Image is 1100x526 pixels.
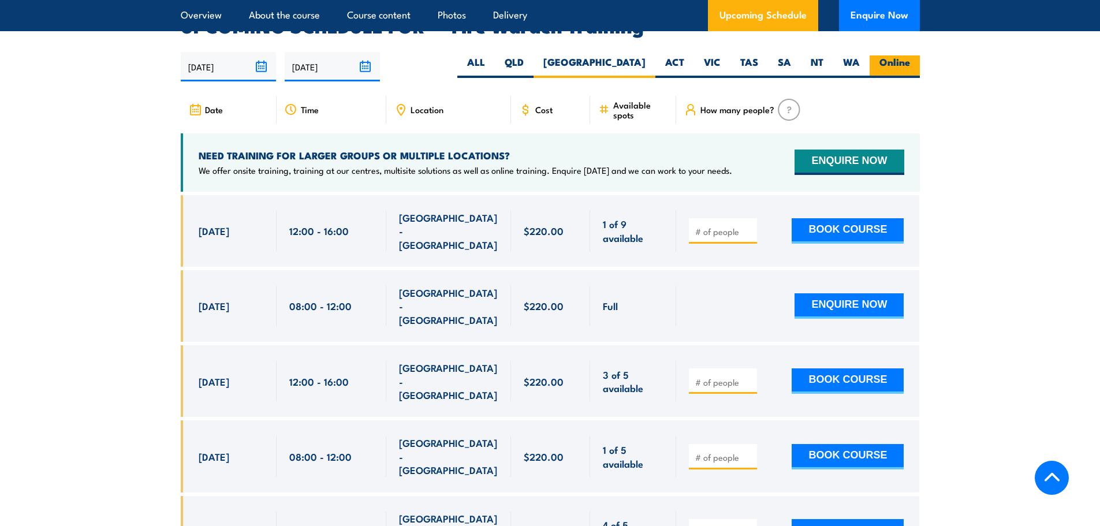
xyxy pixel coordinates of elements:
[695,376,753,388] input: # of people
[870,55,920,78] label: Online
[457,55,495,78] label: ALL
[801,55,833,78] label: NT
[205,105,223,114] span: Date
[524,375,564,388] span: $220.00
[289,375,349,388] span: 12:00 - 16:00
[399,361,498,401] span: [GEOGRAPHIC_DATA] - [GEOGRAPHIC_DATA]
[795,293,904,319] button: ENQUIRE NOW
[199,149,732,162] h4: NEED TRAINING FOR LARGER GROUPS OR MULTIPLE LOCATIONS?
[399,436,498,476] span: [GEOGRAPHIC_DATA] - [GEOGRAPHIC_DATA]
[603,299,618,312] span: Full
[534,55,655,78] label: [GEOGRAPHIC_DATA]
[199,165,732,176] p: We offer onsite training, training at our centres, multisite solutions as well as online training...
[181,17,920,33] h2: UPCOMING SCHEDULE FOR - "Fire Warden Training"
[694,55,730,78] label: VIC
[603,217,663,244] span: 1 of 9 available
[199,375,229,388] span: [DATE]
[833,55,870,78] label: WA
[399,211,498,251] span: [GEOGRAPHIC_DATA] - [GEOGRAPHIC_DATA]
[285,52,380,81] input: To date
[695,452,753,463] input: # of people
[700,105,774,114] span: How many people?
[768,55,801,78] label: SA
[730,55,768,78] label: TAS
[603,368,663,395] span: 3 of 5 available
[289,450,352,463] span: 08:00 - 12:00
[792,444,904,469] button: BOOK COURSE
[495,55,534,78] label: QLD
[795,150,904,175] button: ENQUIRE NOW
[199,299,229,312] span: [DATE]
[301,105,319,114] span: Time
[792,368,904,394] button: BOOK COURSE
[524,450,564,463] span: $220.00
[199,450,229,463] span: [DATE]
[792,218,904,244] button: BOOK COURSE
[289,299,352,312] span: 08:00 - 12:00
[524,299,564,312] span: $220.00
[524,224,564,237] span: $220.00
[695,226,753,237] input: # of people
[199,224,229,237] span: [DATE]
[613,100,668,120] span: Available spots
[535,105,553,114] span: Cost
[411,105,443,114] span: Location
[655,55,694,78] label: ACT
[603,443,663,470] span: 1 of 5 available
[181,52,276,81] input: From date
[399,286,498,326] span: [GEOGRAPHIC_DATA] - [GEOGRAPHIC_DATA]
[289,224,349,237] span: 12:00 - 16:00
